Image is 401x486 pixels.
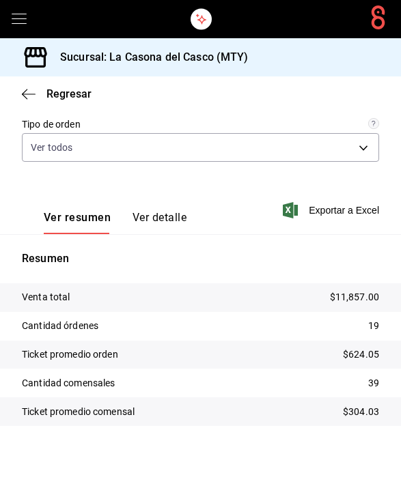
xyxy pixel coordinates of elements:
p: 39 [368,376,379,390]
label: Tipo de orden [22,119,379,129]
button: Regresar [22,87,92,100]
button: open drawer [11,11,27,27]
span: Regresar [46,87,92,100]
button: Ver resumen [44,211,111,234]
h3: Sucursal: La Casona del Casco (MTY) [49,49,249,66]
p: Ticket promedio orden [22,347,118,362]
p: 19 [368,319,379,333]
p: Ticket promedio comensal [22,405,135,419]
p: $11,857.00 [330,290,379,304]
p: $624.05 [343,347,379,362]
p: $304.03 [343,405,379,419]
p: Cantidad comensales [22,376,115,390]
p: Resumen [22,251,379,267]
button: Exportar a Excel [286,202,379,218]
div: navigation tabs [44,211,186,234]
p: Cantidad órdenes [22,319,98,333]
button: Ver detalle [133,211,186,234]
span: Ver todos [31,141,72,154]
p: Venta total [22,290,70,304]
svg: Todas las órdenes contabilizan 1 comensal a excepción de órdenes de mesa con comensales obligator... [368,118,379,129]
